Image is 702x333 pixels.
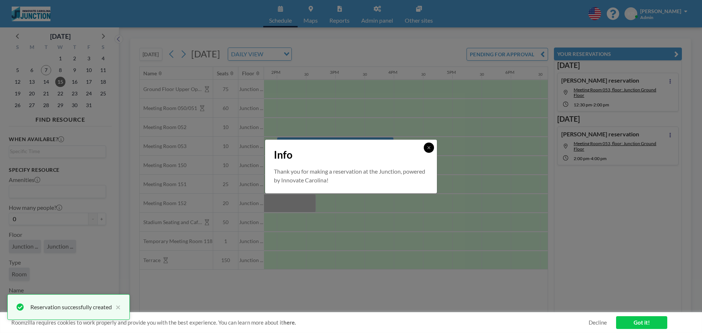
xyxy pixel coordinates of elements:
[11,319,589,326] span: Roomzilla requires cookies to work properly and provide you with the best experience. You can lea...
[274,167,428,185] p: Thank you for making a reservation at the Junction, powered by Innovate Carolina!
[283,319,296,326] a: here.
[274,148,292,161] span: Info
[112,303,121,311] button: close
[589,319,607,326] a: Decline
[616,316,667,329] a: Got it!
[30,303,112,311] div: Reservation successfully created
